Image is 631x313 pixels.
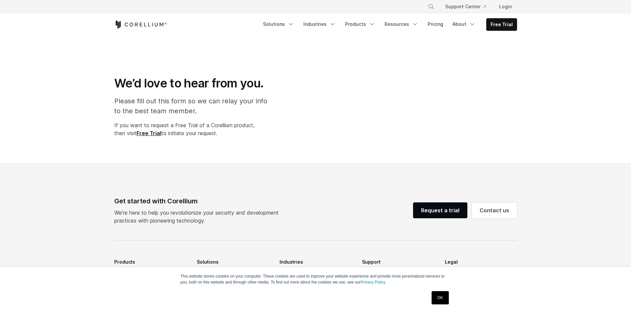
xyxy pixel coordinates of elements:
a: Pricing [424,18,447,30]
a: Free Trial [487,19,517,30]
p: This website stores cookies on your computer. These cookies are used to improve your website expe... [181,273,451,285]
p: We’re here to help you revolutionize your security and development practices with pioneering tech... [114,209,284,225]
a: Support Center [440,1,491,13]
h1: We’d love to hear from you. [114,76,274,91]
a: About [448,18,480,30]
a: Products [341,18,379,30]
p: Please fill out this form so we can relay your info to the best team member. [114,96,274,116]
div: Navigation Menu [420,1,517,13]
a: Request a trial [413,202,467,218]
a: Contact us [472,202,517,218]
a: Free Trial [136,130,161,136]
div: Get started with Corellium [114,196,284,206]
a: Resources [381,18,422,30]
p: If you want to request a Free Trial of a Corellium product, then visit to initiate your request. [114,121,274,137]
a: Solutions [259,18,298,30]
div: Navigation Menu [259,18,517,31]
a: OK [432,291,448,304]
button: Search [425,1,437,13]
a: Corellium Home [114,21,167,28]
a: Industries [299,18,340,30]
a: Login [494,1,517,13]
a: Privacy Policy. [361,280,386,285]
